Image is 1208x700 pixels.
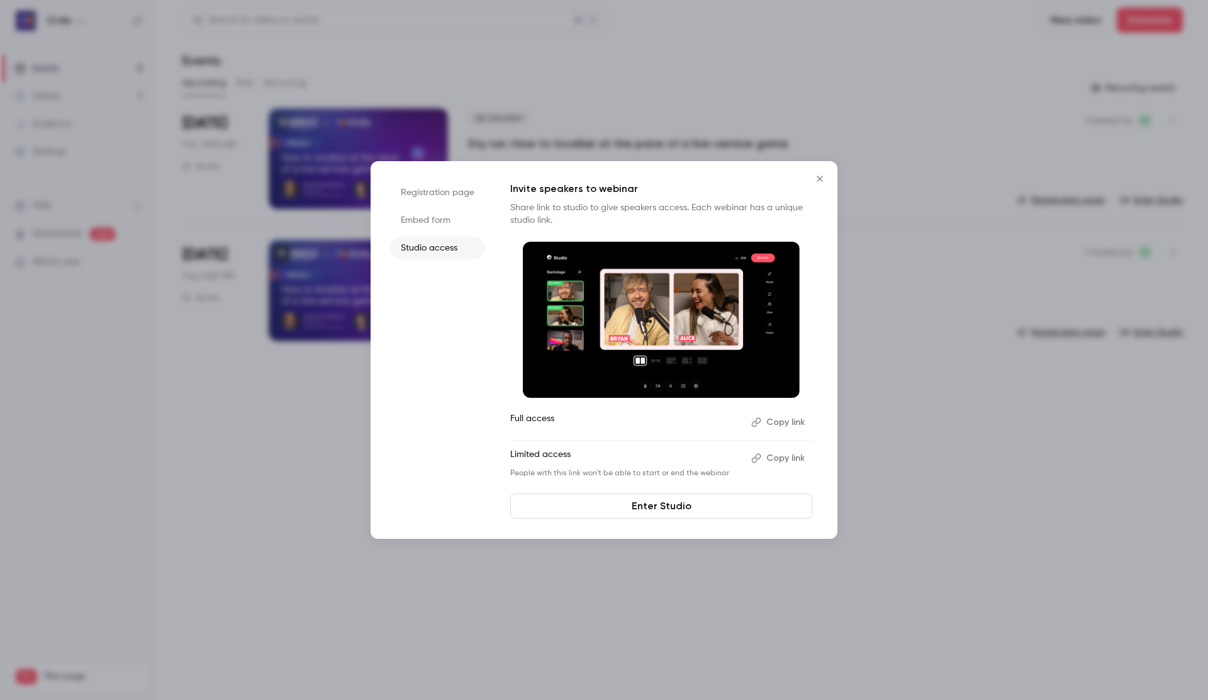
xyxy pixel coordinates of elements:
[48,74,113,82] div: Domain Overview
[746,448,812,468] button: Copy link
[35,20,62,30] div: v 4.0.25
[125,73,135,83] img: tab_keywords_by_traffic_grey.svg
[139,74,212,82] div: Keywords by Traffic
[807,166,832,191] button: Close
[33,33,138,43] div: Domain: [DOMAIN_NAME]
[510,412,741,432] p: Full access
[523,242,800,398] img: Invite speakers to webinar
[34,73,44,83] img: tab_domain_overview_orange.svg
[391,209,485,232] li: Embed form
[20,33,30,43] img: website_grey.svg
[746,412,812,432] button: Copy link
[510,448,741,468] p: Limited access
[510,494,812,519] a: Enter Studio
[510,201,812,227] p: Share link to studio to give speakers access. Each webinar has a unique studio link.
[391,181,485,204] li: Registration page
[20,20,30,30] img: logo_orange.svg
[510,468,741,478] p: People with this link won't be able to start or end the webinar
[391,237,485,259] li: Studio access
[510,181,812,196] p: Invite speakers to webinar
